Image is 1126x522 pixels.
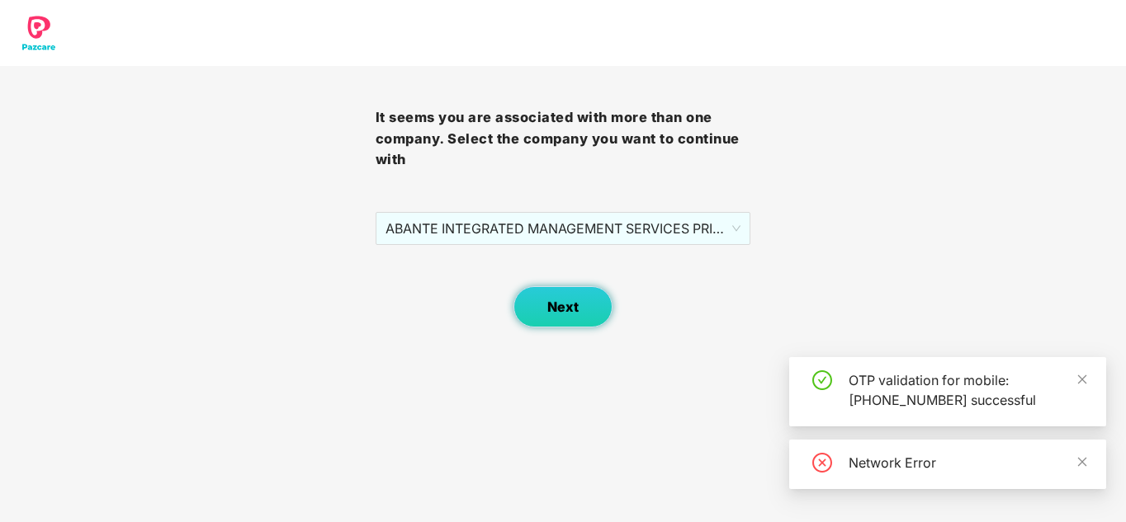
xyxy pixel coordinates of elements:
[376,107,751,171] h3: It seems you are associated with more than one company. Select the company you want to continue with
[849,370,1086,410] div: OTP validation for mobile: [PHONE_NUMBER] successful
[386,213,741,244] span: ABANTE INTEGRATED MANAGEMENT SERVICES PRIVATE LIMITED - 2012 - EMPLOYEE
[812,453,832,473] span: close-circle
[513,286,613,327] button: Next
[849,453,1086,473] div: Network Error
[1076,456,1088,468] span: close
[547,299,579,315] span: Next
[1076,374,1088,385] span: close
[812,370,832,390] span: check-circle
